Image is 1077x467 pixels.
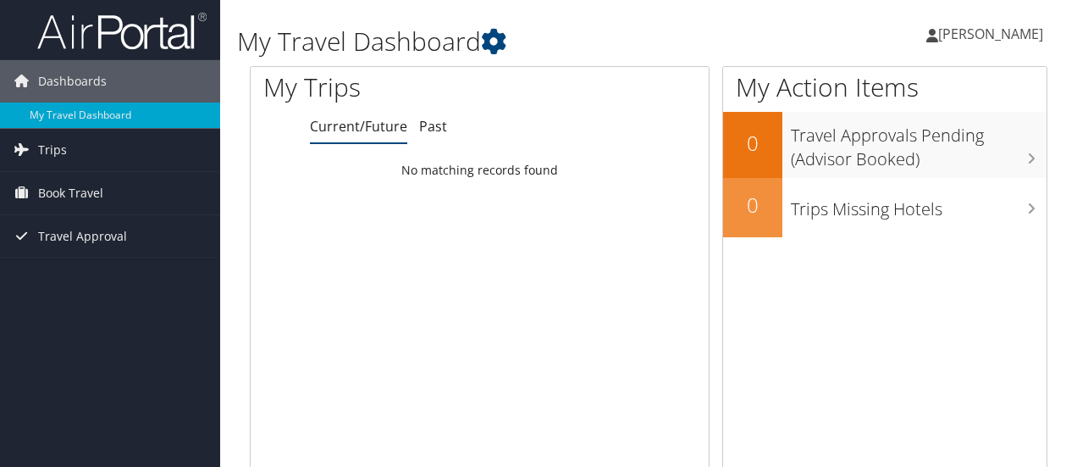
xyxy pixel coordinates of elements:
a: 0Travel Approvals Pending (Advisor Booked) [723,112,1047,177]
img: airportal-logo.png [37,11,207,51]
h2: 0 [723,129,782,158]
span: Book Travel [38,172,103,214]
h1: My Action Items [723,69,1047,105]
a: 0Trips Missing Hotels [723,178,1047,237]
td: No matching records found [251,155,709,186]
a: Current/Future [310,117,407,136]
a: [PERSON_NAME] [926,8,1060,59]
h3: Travel Approvals Pending (Advisor Booked) [791,115,1047,171]
span: [PERSON_NAME] [938,25,1043,43]
span: Trips [38,129,67,171]
span: Dashboards [38,60,107,103]
h3: Trips Missing Hotels [791,189,1047,221]
span: Travel Approval [38,215,127,258]
h1: My Travel Dashboard [237,24,786,59]
h2: 0 [723,191,782,220]
h1: My Trips [263,69,505,105]
a: Past [419,117,447,136]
